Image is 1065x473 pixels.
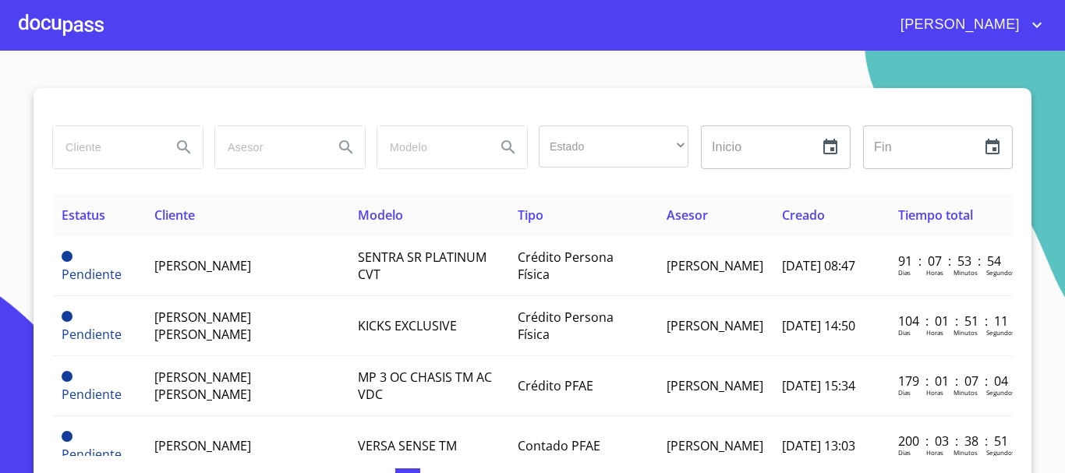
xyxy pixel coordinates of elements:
button: Search [327,129,365,166]
span: [DATE] 13:03 [782,437,855,454]
span: [PERSON_NAME] [154,437,251,454]
span: [PERSON_NAME] [PERSON_NAME] [154,369,251,403]
p: Minutos [954,328,978,337]
span: Tipo [518,206,543,224]
p: Minutos [954,448,978,457]
span: Creado [782,206,825,224]
span: [PERSON_NAME] [889,12,1028,37]
p: Dias [898,388,911,397]
span: Crédito Persona Física [518,309,614,343]
span: Estatus [62,206,105,224]
span: Pendiente [62,311,73,322]
p: Segundos [986,388,1015,397]
p: Dias [898,448,911,457]
span: Cliente [154,206,195,224]
span: Tiempo total [898,206,973,224]
p: Horas [926,388,943,397]
button: account of current user [889,12,1046,37]
button: Search [490,129,527,166]
p: Minutos [954,268,978,277]
span: KICKS EXCLUSIVE [358,317,457,334]
span: [PERSON_NAME] [667,437,763,454]
button: Search [165,129,203,166]
span: [DATE] 08:47 [782,257,855,274]
p: Dias [898,328,911,337]
span: [PERSON_NAME] [PERSON_NAME] [154,309,251,343]
input: search [377,126,483,168]
span: Modelo [358,206,403,224]
p: 200 : 03 : 38 : 51 [898,432,1003,450]
span: Pendiente [62,386,122,403]
span: Crédito PFAE [518,377,593,394]
p: Dias [898,268,911,277]
span: [DATE] 15:34 [782,377,855,394]
p: Segundos [986,328,1015,337]
span: MP 3 OC CHASIS TM AC VDC [358,369,492,403]
span: Contado PFAE [518,437,600,454]
span: [PERSON_NAME] [667,377,763,394]
span: Pendiente [62,431,73,442]
span: Asesor [667,206,708,224]
p: Horas [926,328,943,337]
span: Pendiente [62,251,73,262]
p: Segundos [986,268,1015,277]
input: search [53,126,159,168]
span: Pendiente [62,326,122,343]
span: [PERSON_NAME] [667,317,763,334]
span: Pendiente [62,446,122,463]
p: 91 : 07 : 53 : 54 [898,252,1003,270]
input: search [215,126,321,168]
span: [PERSON_NAME] [154,257,251,274]
p: Minutos [954,388,978,397]
span: Pendiente [62,371,73,382]
p: 179 : 01 : 07 : 04 [898,372,1003,390]
p: Horas [926,448,943,457]
span: VERSA SENSE TM [358,437,457,454]
p: Horas [926,268,943,277]
span: Pendiente [62,266,122,283]
div: ​ [539,125,688,168]
span: [DATE] 14:50 [782,317,855,334]
p: 104 : 01 : 51 : 11 [898,312,1003,330]
span: [PERSON_NAME] [667,257,763,274]
span: SENTRA SR PLATINUM CVT [358,249,487,283]
span: Crédito Persona Física [518,249,614,283]
p: Segundos [986,448,1015,457]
